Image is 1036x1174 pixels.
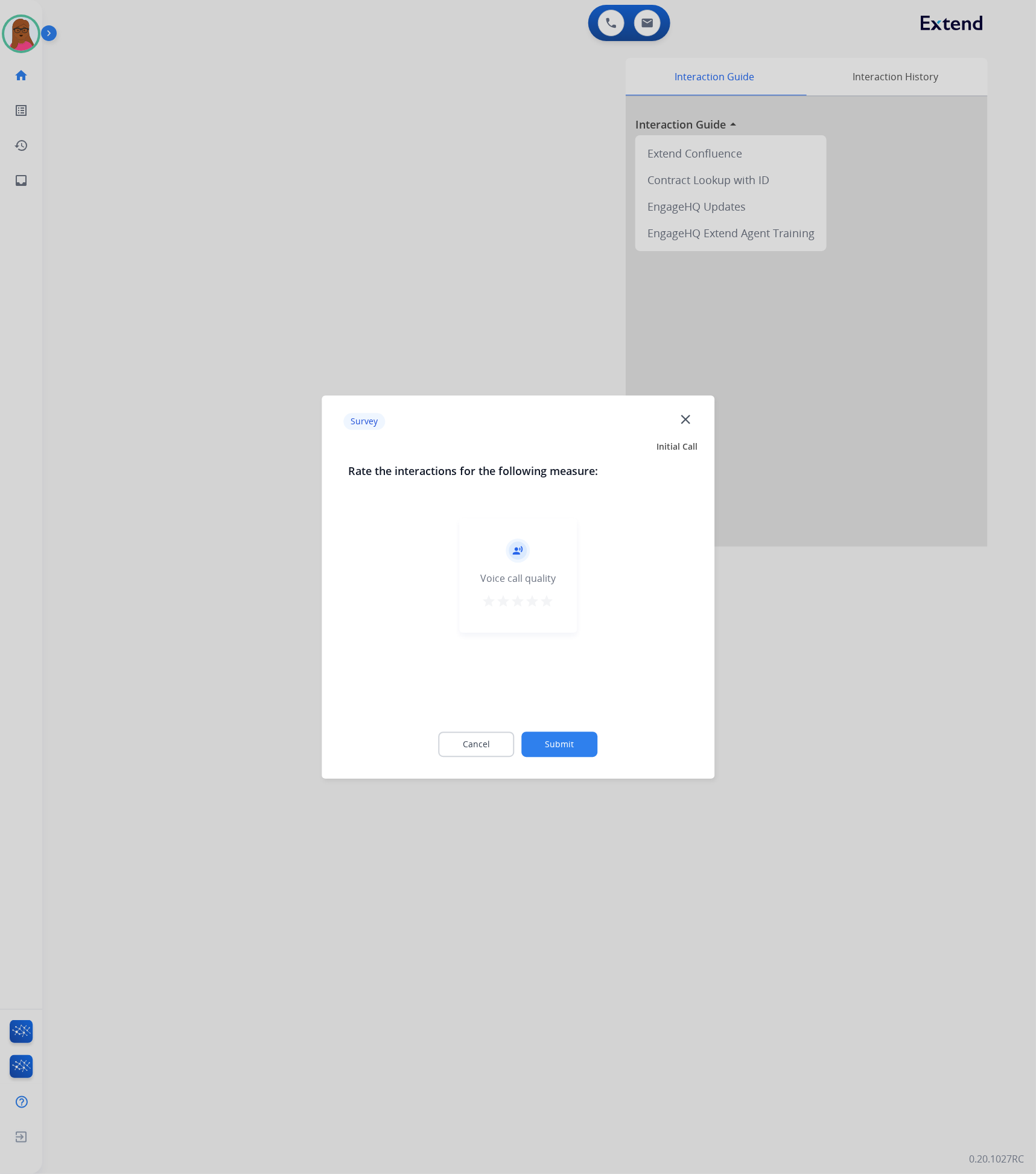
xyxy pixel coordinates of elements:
span: Initial Call [656,441,698,453]
div: Voice call quality [480,571,556,585]
mat-icon: star [482,594,497,608]
mat-icon: star [526,594,540,608]
p: Survey [343,413,385,430]
button: Submit [522,732,598,757]
h3: Rate the interactions for the following measure: [348,462,688,479]
p: 0.20.1027RC [969,1152,1024,1167]
button: Cancel [439,732,515,757]
mat-icon: star [540,594,555,608]
mat-icon: star [511,594,526,608]
mat-icon: star [497,594,511,608]
mat-icon: close [678,412,693,427]
mat-icon: record_voice_over [513,545,524,556]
